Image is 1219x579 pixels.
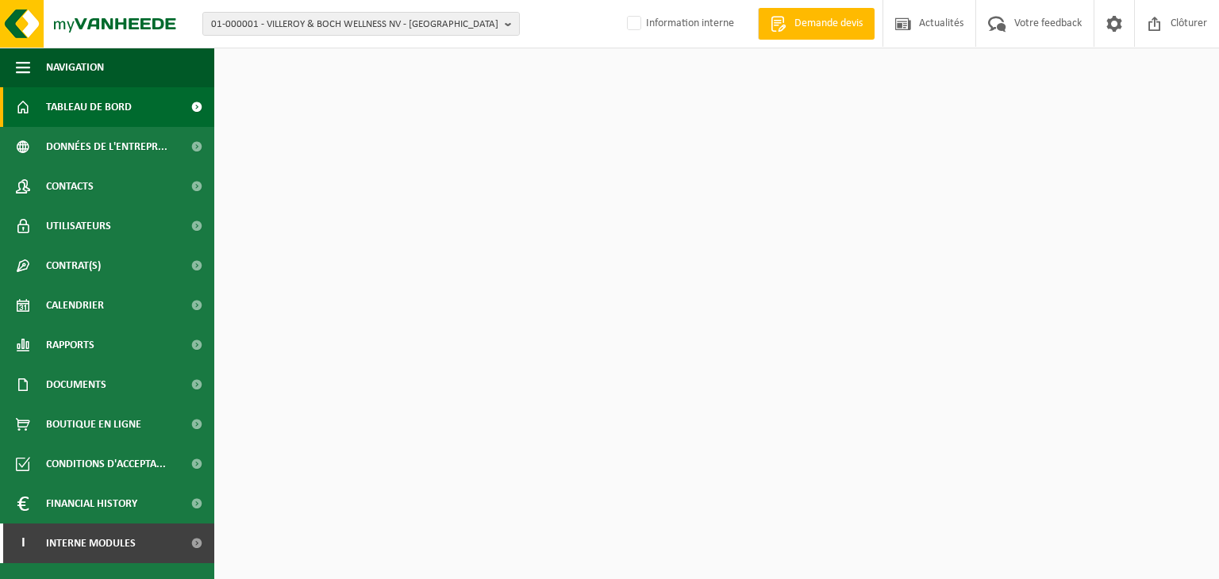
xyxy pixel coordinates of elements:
[16,523,30,563] span: I
[202,12,520,36] button: 01-000001 - VILLEROY & BOCH WELLNESS NV - [GEOGRAPHIC_DATA]
[46,286,104,325] span: Calendrier
[46,127,167,167] span: Données de l'entrepr...
[46,206,111,246] span: Utilisateurs
[790,16,867,32] span: Demande devis
[46,365,106,405] span: Documents
[46,405,141,444] span: Boutique en ligne
[46,246,101,286] span: Contrat(s)
[46,325,94,365] span: Rapports
[46,48,104,87] span: Navigation
[46,523,136,563] span: Interne modules
[46,87,132,127] span: Tableau de bord
[46,444,166,484] span: Conditions d'accepta...
[624,12,734,36] label: Information interne
[46,484,137,523] span: Financial History
[46,167,94,206] span: Contacts
[211,13,498,36] span: 01-000001 - VILLEROY & BOCH WELLNESS NV - [GEOGRAPHIC_DATA]
[758,8,875,40] a: Demande devis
